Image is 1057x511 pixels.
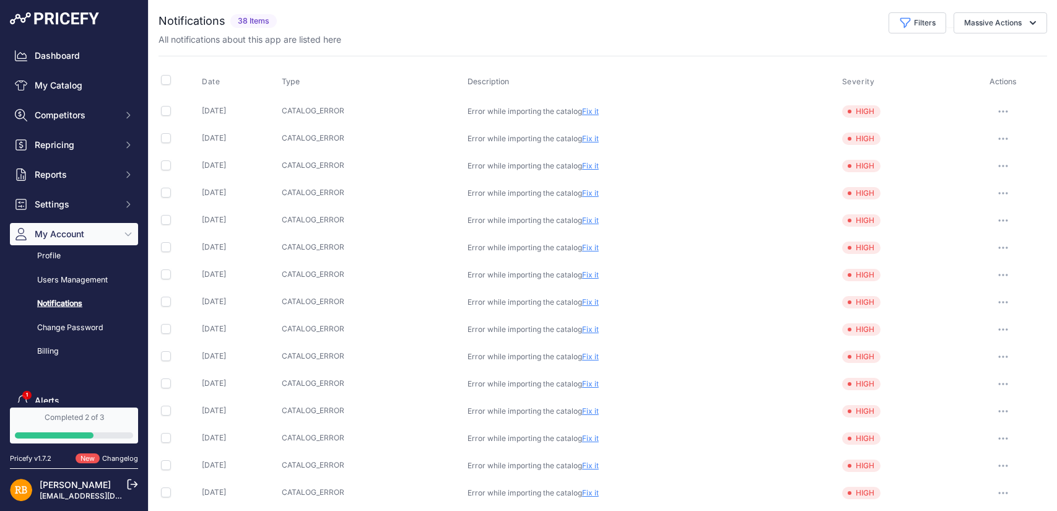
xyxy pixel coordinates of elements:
span: CATALOG_ERROR [282,487,344,497]
span: CATALOG_ERROR [282,188,344,197]
span: [DATE] [202,460,226,470]
span: HIGH [842,351,881,363]
p: Error while importing the catalog [468,461,785,471]
button: My Account [10,223,138,245]
span: [DATE] [202,487,226,497]
span: CATALOG_ERROR [282,378,344,388]
a: Fix it [582,406,599,416]
a: Fix it [582,270,599,279]
span: CATALOG_ERROR [282,269,344,279]
span: HIGH [842,160,881,172]
h2: Notifications [159,12,225,30]
nav: Sidebar [10,45,138,459]
span: CATALOG_ERROR [282,242,344,251]
span: My Account [35,228,116,240]
span: HIGH [842,133,881,145]
div: Pricefy v1.7.2 [10,453,51,464]
span: HIGH [842,323,881,336]
p: Error while importing the catalog [468,270,785,280]
span: HIGH [842,214,881,227]
span: HIGH [842,296,881,308]
span: Type [282,77,300,86]
button: Date [202,77,222,87]
span: HIGH [842,487,881,499]
span: CATALOG_ERROR [282,351,344,360]
p: Error while importing the catalog [468,134,785,144]
a: Notifications [10,293,138,315]
span: [DATE] [202,242,226,251]
span: [DATE] [202,406,226,415]
span: [DATE] [202,433,226,442]
button: Settings [10,193,138,216]
a: Users Management [10,269,138,291]
span: [DATE] [202,378,226,388]
span: HIGH [842,242,881,254]
button: Massive Actions [954,12,1047,33]
span: [DATE] [202,215,226,224]
button: Reports [10,164,138,186]
button: Filters [889,12,946,33]
p: Error while importing the catalog [468,406,785,416]
span: [DATE] [202,160,226,170]
span: CATALOG_ERROR [282,160,344,170]
span: CATALOG_ERROR [282,133,344,142]
a: Fix it [582,161,599,170]
a: Dashboard [10,45,138,67]
p: Error while importing the catalog [468,379,785,389]
a: Billing [10,341,138,362]
a: Fix it [582,107,599,116]
a: Fix it [582,352,599,361]
span: [DATE] [202,351,226,360]
span: CATALOG_ERROR [282,297,344,306]
span: HIGH [842,432,881,445]
button: Competitors [10,104,138,126]
p: Error while importing the catalog [468,297,785,307]
p: Error while importing the catalog [468,216,785,225]
a: Alerts [10,390,138,412]
a: Fix it [582,243,599,252]
a: Fix it [582,461,599,470]
a: Fix it [582,379,599,388]
span: CATALOG_ERROR [282,406,344,415]
span: HIGH [842,105,881,118]
p: Error while importing the catalog [468,188,785,198]
span: HIGH [842,187,881,199]
p: Error while importing the catalog [468,352,785,362]
span: [DATE] [202,188,226,197]
span: 38 Items [230,14,277,28]
p: Error while importing the catalog [468,488,785,498]
a: Fix it [582,434,599,443]
span: [DATE] [202,324,226,333]
span: [DATE] [202,297,226,306]
button: Severity [842,77,877,87]
span: CATALOG_ERROR [282,106,344,115]
p: Error while importing the catalog [468,161,785,171]
span: CATALOG_ERROR [282,460,344,470]
a: My Catalog [10,74,138,97]
a: Change Password [10,317,138,339]
span: Competitors [35,109,116,121]
a: [PERSON_NAME] [40,479,111,490]
button: Repricing [10,134,138,156]
span: HIGH [842,269,881,281]
span: HIGH [842,460,881,472]
a: Fix it [582,325,599,334]
p: Error while importing the catalog [468,325,785,334]
a: Completed 2 of 3 [10,408,138,443]
span: CATALOG_ERROR [282,433,344,442]
a: [EMAIL_ADDRESS][DOMAIN_NAME] [40,491,169,500]
span: [DATE] [202,106,226,115]
span: Actions [990,77,1017,86]
span: [DATE] [202,269,226,279]
span: CATALOG_ERROR [282,215,344,224]
span: Description [468,77,509,86]
a: Changelog [102,454,138,463]
a: Fix it [582,134,599,143]
a: Fix it [582,188,599,198]
span: Settings [35,198,116,211]
span: Severity [842,77,875,87]
img: Pricefy Logo [10,12,99,25]
div: Completed 2 of 3 [15,413,133,422]
p: Error while importing the catalog [468,434,785,443]
a: Fix it [582,297,599,307]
